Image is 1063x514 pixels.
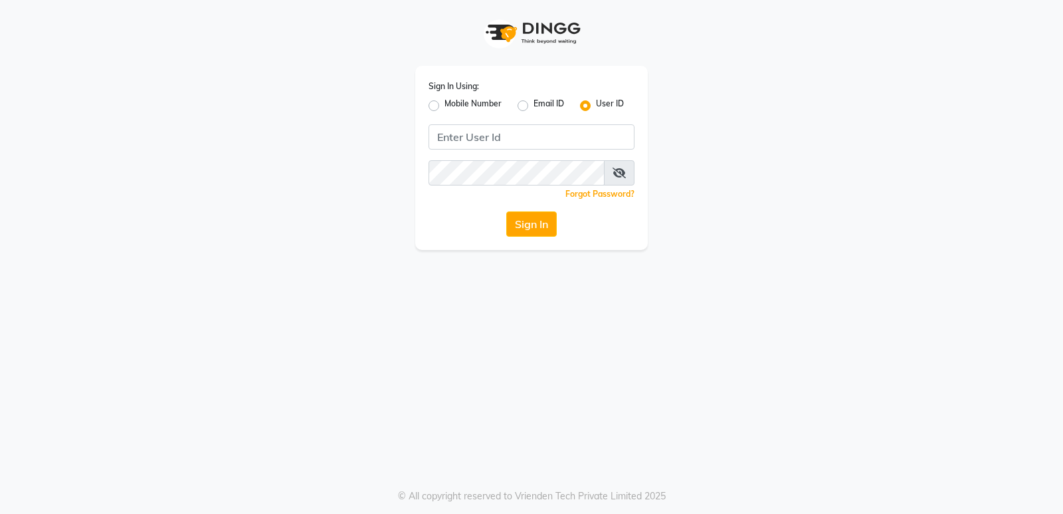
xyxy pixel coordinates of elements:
label: Mobile Number [444,98,502,114]
img: logo1.svg [478,13,585,53]
label: Email ID [533,98,564,114]
button: Sign In [506,211,557,237]
label: Sign In Using: [429,80,479,92]
input: Username [429,160,605,186]
a: Forgot Password? [565,189,634,199]
label: User ID [596,98,624,114]
input: Username [429,124,634,150]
